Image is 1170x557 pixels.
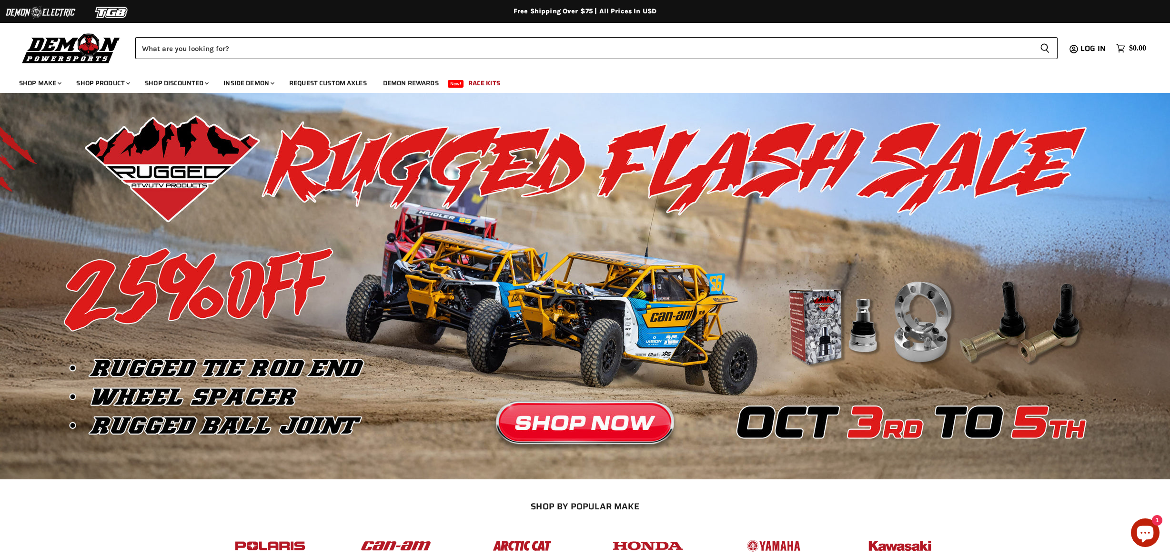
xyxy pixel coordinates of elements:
h2: SHOP BY POPULAR MAKE [216,501,955,511]
img: TGB Logo 2 [76,3,148,21]
a: Inside Demon [216,73,280,93]
form: Product [135,37,1058,59]
a: Request Custom Axles [282,73,374,93]
inbox-online-store-chat: Shopify online store chat [1128,518,1162,549]
input: Search [135,37,1032,59]
img: Demon Powersports [19,31,123,65]
span: New! [448,80,464,88]
button: Search [1032,37,1058,59]
a: Race Kits [461,73,507,93]
span: $0.00 [1129,44,1146,53]
a: Demon Rewards [376,73,446,93]
div: Free Shipping Over $75 | All Prices In USD [204,7,966,16]
a: $0.00 [1111,41,1151,55]
ul: Main menu [12,70,1144,93]
a: Shop Product [69,73,136,93]
a: Shop Discounted [138,73,214,93]
a: Log in [1076,44,1111,53]
a: Shop Make [12,73,67,93]
img: Demon Electric Logo 2 [5,3,76,21]
span: Log in [1080,42,1106,54]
